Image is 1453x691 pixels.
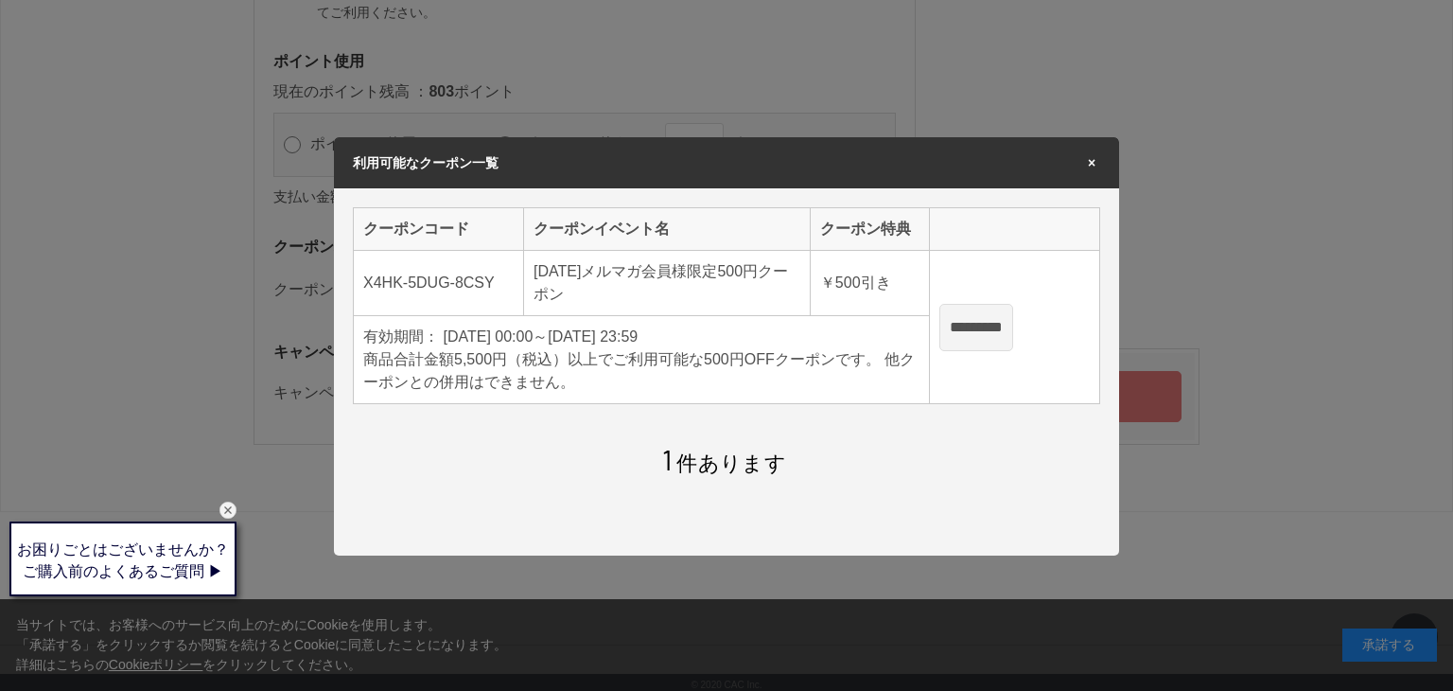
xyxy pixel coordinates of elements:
td: X4HK-5DUG-8CSY [354,251,524,316]
td: 引き [810,251,929,316]
th: クーポンイベント名 [524,208,811,251]
div: 商品合計金額5,500円（税込）以上でご利用可能な500円OFFクーポンです。 他クーポンとの併用はできません。 [363,348,919,394]
span: 件あります [662,452,786,475]
td: [DATE]メルマガ会員様限定500円クーポン [524,251,811,316]
span: 利用可能なクーポン一覧 [353,155,499,170]
th: クーポン特典 [810,208,929,251]
span: ￥500 [820,275,861,291]
th: クーポンコード [354,208,524,251]
span: 有効期間： [363,328,439,345]
span: × [1083,156,1100,169]
span: 1 [662,442,673,476]
span: [DATE] 00:00～[DATE] 23:59 [443,328,638,345]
